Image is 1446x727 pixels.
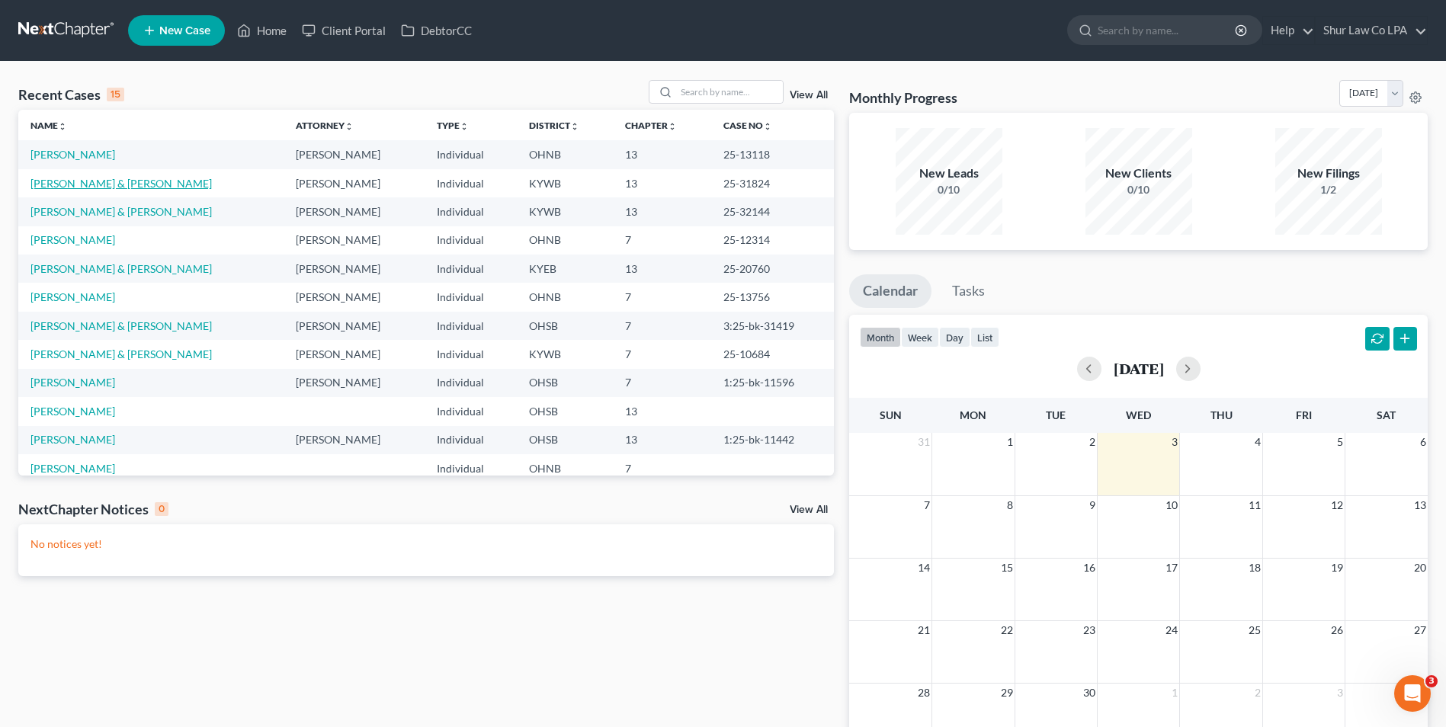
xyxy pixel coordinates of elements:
[1170,433,1179,451] span: 3
[58,122,67,131] i: unfold_more
[613,169,711,197] td: 13
[284,283,424,311] td: [PERSON_NAME]
[790,90,828,101] a: View All
[159,25,210,37] span: New Case
[763,122,772,131] i: unfold_more
[1082,559,1097,577] span: 16
[613,255,711,283] td: 13
[517,454,613,482] td: OHNB
[425,283,517,311] td: Individual
[517,140,613,168] td: OHNB
[517,226,613,255] td: OHNB
[711,169,834,197] td: 25-31824
[860,327,901,347] button: month
[1005,433,1015,451] span: 1
[711,340,834,368] td: 25-10684
[425,426,517,454] td: Individual
[517,426,613,454] td: OHSB
[517,397,613,425] td: OHSB
[30,376,115,389] a: [PERSON_NAME]
[668,122,677,131] i: unfold_more
[1088,433,1097,451] span: 2
[425,369,517,397] td: Individual
[517,340,613,368] td: KYWB
[570,122,579,131] i: unfold_more
[30,347,212,360] a: [PERSON_NAME] & [PERSON_NAME]
[916,559,931,577] span: 14
[284,426,424,454] td: [PERSON_NAME]
[613,369,711,397] td: 7
[425,454,517,482] td: Individual
[517,312,613,340] td: OHSB
[30,177,212,190] a: [PERSON_NAME] & [PERSON_NAME]
[849,274,931,308] a: Calendar
[1164,559,1179,577] span: 17
[284,312,424,340] td: [PERSON_NAME]
[613,140,711,168] td: 13
[1082,621,1097,639] span: 23
[30,233,115,246] a: [PERSON_NAME]
[284,140,424,168] td: [PERSON_NAME]
[1088,496,1097,514] span: 9
[517,197,613,226] td: KYWB
[284,369,424,397] td: [PERSON_NAME]
[613,454,711,482] td: 7
[849,88,957,107] h3: Monthly Progress
[1082,684,1097,702] span: 30
[1329,496,1345,514] span: 12
[1296,408,1312,421] span: Fri
[437,120,469,131] a: Typeunfold_more
[1412,496,1428,514] span: 13
[284,169,424,197] td: [PERSON_NAME]
[1247,621,1262,639] span: 25
[922,496,931,514] span: 7
[1335,433,1345,451] span: 5
[625,120,677,131] a: Chapterunfold_more
[1419,433,1428,451] span: 6
[18,85,124,104] div: Recent Cases
[30,405,115,418] a: [PERSON_NAME]
[30,433,115,446] a: [PERSON_NAME]
[939,327,970,347] button: day
[711,283,834,311] td: 25-13756
[296,120,354,131] a: Attorneyunfold_more
[1210,408,1233,421] span: Thu
[613,426,711,454] td: 13
[1316,17,1427,44] a: Shur Law Co LPA
[1247,496,1262,514] span: 11
[155,502,168,516] div: 0
[1085,182,1192,197] div: 0/10
[284,255,424,283] td: [PERSON_NAME]
[1046,408,1066,421] span: Tue
[711,369,834,397] td: 1:25-bk-11596
[711,312,834,340] td: 3:25-bk-31419
[425,140,517,168] td: Individual
[711,226,834,255] td: 25-12314
[613,312,711,340] td: 7
[1412,559,1428,577] span: 20
[896,182,1002,197] div: 0/10
[916,621,931,639] span: 21
[1253,684,1262,702] span: 2
[284,226,424,255] td: [PERSON_NAME]
[393,17,479,44] a: DebtorCC
[1247,559,1262,577] span: 18
[1275,165,1382,182] div: New Filings
[460,122,469,131] i: unfold_more
[938,274,999,308] a: Tasks
[723,120,772,131] a: Case Nounfold_more
[345,122,354,131] i: unfold_more
[1253,433,1262,451] span: 4
[711,197,834,226] td: 25-32144
[1263,17,1314,44] a: Help
[30,462,115,475] a: [PERSON_NAME]
[425,169,517,197] td: Individual
[901,327,939,347] button: week
[999,684,1015,702] span: 29
[517,369,613,397] td: OHSB
[896,165,1002,182] div: New Leads
[1275,182,1382,197] div: 1/2
[790,504,828,515] a: View All
[1329,559,1345,577] span: 19
[425,312,517,340] td: Individual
